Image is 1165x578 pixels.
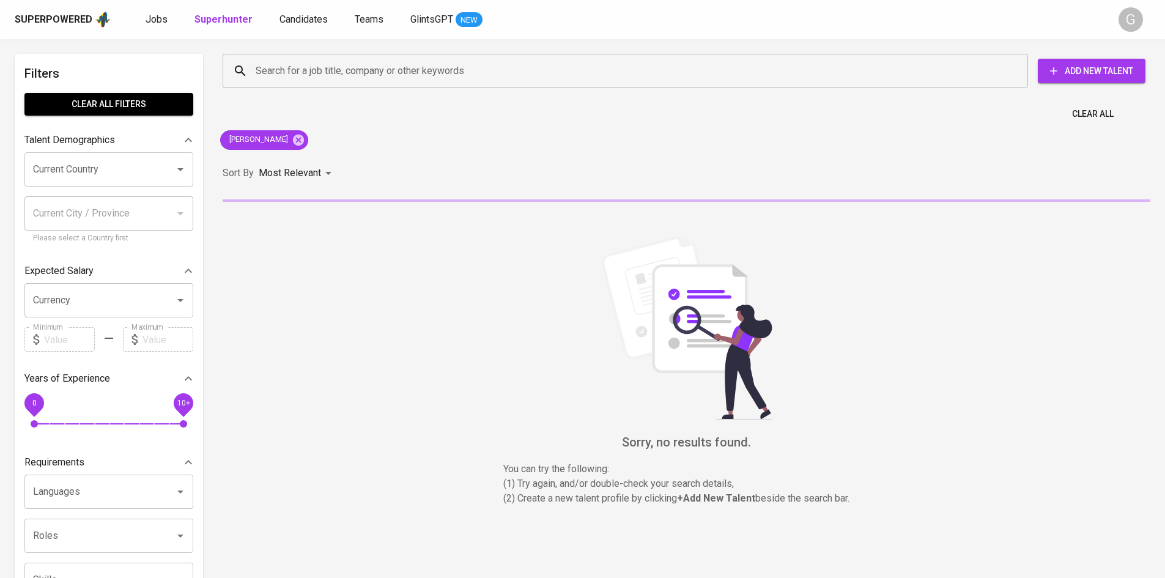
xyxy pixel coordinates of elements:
[24,128,193,152] div: Talent Demographics
[172,161,189,178] button: Open
[1048,64,1136,79] span: Add New Talent
[44,327,95,352] input: Value
[24,371,110,386] p: Years of Experience
[142,327,193,352] input: Value
[24,64,193,83] h6: Filters
[223,432,1150,452] h6: Sorry, no results found.
[15,13,92,27] div: Superpowered
[24,450,193,475] div: Requirements
[1038,59,1145,83] button: Add New Talent
[194,12,255,28] a: Superhunter
[194,13,253,25] b: Superhunter
[33,232,185,245] p: Please select a Country first
[32,399,36,407] span: 0
[1119,7,1143,32] div: G
[24,133,115,147] p: Talent Demographics
[24,366,193,391] div: Years of Experience
[503,476,870,491] p: (1) Try again, and/or double-check your search details,
[146,12,170,28] a: Jobs
[95,10,111,29] img: app logo
[1072,106,1114,122] span: Clear All
[410,13,453,25] span: GlintsGPT
[279,13,328,25] span: Candidates
[34,97,183,112] span: Clear All filters
[503,491,870,506] p: (2) Create a new talent profile by clicking beside the search bar.
[177,399,190,407] span: 10+
[456,14,483,26] span: NEW
[595,236,779,420] img: file_searching.svg
[1067,103,1119,125] button: Clear All
[259,162,336,185] div: Most Relevant
[223,166,254,180] p: Sort By
[259,166,321,180] p: Most Relevant
[677,492,755,504] b: + Add New Talent
[503,462,870,476] p: You can try the following :
[172,292,189,309] button: Open
[355,13,383,25] span: Teams
[24,264,94,278] p: Expected Salary
[24,455,84,470] p: Requirements
[279,12,330,28] a: Candidates
[355,12,386,28] a: Teams
[172,483,189,500] button: Open
[172,527,189,544] button: Open
[410,12,483,28] a: GlintsGPT NEW
[24,93,193,116] button: Clear All filters
[220,130,308,150] div: [PERSON_NAME]
[15,10,111,29] a: Superpoweredapp logo
[24,259,193,283] div: Expected Salary
[146,13,168,25] span: Jobs
[220,134,295,146] span: [PERSON_NAME]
